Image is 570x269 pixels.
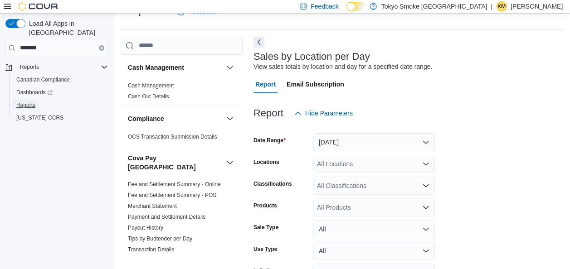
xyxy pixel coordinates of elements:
[16,76,70,83] span: Canadian Compliance
[13,112,67,123] a: [US_STATE] CCRS
[128,213,205,221] span: Payment and Settlement Details
[16,114,63,121] span: [US_STATE] CCRS
[128,93,169,100] a: Cash Out Details
[20,63,39,71] span: Reports
[16,62,108,72] span: Reports
[128,246,174,253] a: Transaction Details
[9,99,112,111] button: Reports
[128,202,177,210] span: Merchant Statement
[128,82,174,89] a: Cash Management
[253,202,277,209] label: Products
[13,74,108,85] span: Canadian Compliance
[253,62,432,72] div: View sales totals by location and day for a specified date range.
[253,180,292,187] label: Classifications
[381,1,487,12] p: Tokyo Smoke [GEOGRAPHIC_DATA]
[224,157,235,168] button: Cova Pay [GEOGRAPHIC_DATA]
[9,73,112,86] button: Canadian Compliance
[13,74,73,85] a: Canadian Compliance
[224,113,235,124] button: Compliance
[5,57,108,148] nav: Complex example
[128,235,192,242] span: Tips by Budtender per Day
[253,37,264,48] button: Next
[13,87,56,98] a: Dashboards
[128,63,184,72] h3: Cash Management
[253,224,278,231] label: Sale Type
[305,109,353,118] span: Hide Parameters
[287,75,344,93] span: Email Subscription
[128,224,163,231] span: Payout History
[313,133,435,151] button: [DATE]
[253,245,277,253] label: Use Type
[13,87,108,98] span: Dashboards
[313,220,435,238] button: All
[9,86,112,99] a: Dashboards
[128,192,216,199] span: Fee and Settlement Summary - POS
[16,101,35,109] span: Reports
[128,203,177,209] a: Merchant Statement
[253,51,370,62] h3: Sales by Location per Day
[13,100,108,110] span: Reports
[16,62,43,72] button: Reports
[128,225,163,231] a: Payout History
[121,131,243,146] div: Compliance
[128,181,221,187] a: Fee and Settlement Summary - Online
[511,1,563,12] p: [PERSON_NAME]
[253,137,286,144] label: Date Range
[99,45,104,51] button: Clear input
[128,246,174,253] span: Transaction Details
[313,242,435,260] button: All
[128,134,217,140] a: OCS Transaction Submission Details
[291,104,356,122] button: Hide Parameters
[253,159,279,166] label: Locations
[128,154,223,172] button: Cova Pay [GEOGRAPHIC_DATA]
[121,179,243,259] div: Cova Pay [GEOGRAPHIC_DATA]
[496,1,507,12] div: Krista Maitland
[128,114,223,123] button: Compliance
[497,1,506,12] span: KM
[255,75,276,93] span: Report
[128,235,192,242] a: Tips by Budtender per Day
[18,2,59,11] img: Cova
[224,62,235,73] button: Cash Management
[128,192,216,198] a: Fee and Settlement Summary - POS
[16,89,53,96] span: Dashboards
[13,112,108,123] span: Washington CCRS
[121,80,243,106] div: Cash Management
[491,1,492,12] p: |
[422,182,429,189] button: Open list of options
[128,133,217,140] span: OCS Transaction Submission Details
[346,2,365,11] input: Dark Mode
[422,204,429,211] button: Open list of options
[9,111,112,124] button: [US_STATE] CCRS
[311,2,338,11] span: Feedback
[128,63,223,72] button: Cash Management
[422,160,429,168] button: Open list of options
[13,100,39,110] a: Reports
[25,19,108,37] span: Load All Apps in [GEOGRAPHIC_DATA]
[253,108,283,119] h3: Report
[128,214,205,220] a: Payment and Settlement Details
[128,114,164,123] h3: Compliance
[2,61,112,73] button: Reports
